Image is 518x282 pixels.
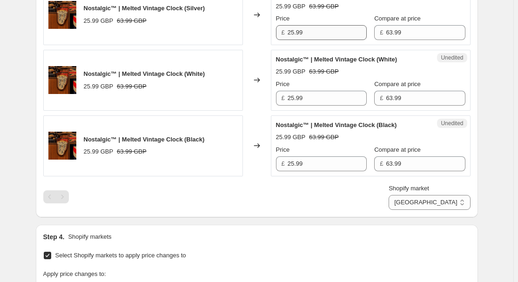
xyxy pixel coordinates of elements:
h2: Step 4. [43,232,65,242]
strike: 63.99 GBP [117,147,147,156]
strike: 63.99 GBP [309,2,339,11]
span: Apply price changes to: [43,270,106,277]
span: £ [282,29,285,36]
span: Nostalgic™ | Melted Vintage Clock (White) [276,56,397,63]
p: Shopify markets [68,232,111,242]
img: 8_5732ce14-b603-4001-a8fb-1863ba320566_80x.png [48,132,76,160]
div: 25.99 GBP [276,67,306,76]
span: £ [380,94,383,101]
span: £ [282,160,285,167]
span: Select Shopify markets to apply price changes to [55,252,186,259]
span: Price [276,15,290,22]
span: Shopify market [389,185,429,192]
div: 25.99 GBP [276,2,306,11]
span: Unedited [441,120,463,127]
div: 25.99 GBP [276,133,306,142]
span: Unedited [441,54,463,61]
img: 8_5732ce14-b603-4001-a8fb-1863ba320566_80x.png [48,66,76,94]
div: 25.99 GBP [84,147,114,156]
span: £ [282,94,285,101]
span: Compare at price [374,15,421,22]
span: £ [380,160,383,167]
strike: 63.99 GBP [117,82,147,91]
div: 25.99 GBP [84,82,114,91]
span: Compare at price [374,146,421,153]
strike: 63.99 GBP [117,16,147,26]
nav: Pagination [43,190,69,203]
span: Nostalgic™ | Melted Vintage Clock (Black) [276,121,397,128]
span: Nostalgic™ | Melted Vintage Clock (Silver) [84,5,205,12]
span: Compare at price [374,81,421,87]
span: Price [276,146,290,153]
strike: 63.99 GBP [309,133,339,142]
span: £ [380,29,383,36]
div: 25.99 GBP [84,16,114,26]
span: Price [276,81,290,87]
span: Nostalgic™ | Melted Vintage Clock (White) [84,70,205,77]
strike: 63.99 GBP [309,67,339,76]
span: Nostalgic™ | Melted Vintage Clock (Black) [84,136,205,143]
img: 8_5732ce14-b603-4001-a8fb-1863ba320566_80x.png [48,1,76,29]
